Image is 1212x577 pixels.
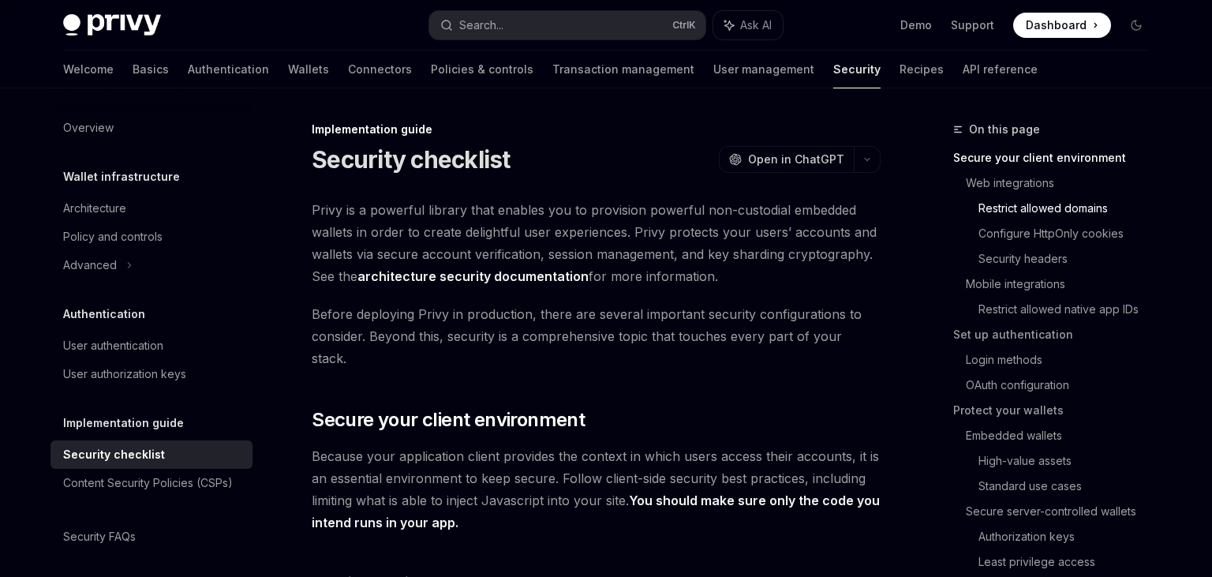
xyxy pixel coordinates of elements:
a: Standard use cases [978,474,1161,499]
a: Demo [900,17,932,33]
span: Before deploying Privy in production, there are several important security configurations to cons... [312,303,881,369]
a: Connectors [348,51,412,88]
div: Policy and controls [63,227,163,246]
div: Implementation guide [312,122,881,137]
a: High-value assets [978,448,1161,474]
a: Secure server-controlled wallets [966,499,1161,524]
a: Embedded wallets [966,423,1161,448]
span: On this page [969,120,1040,139]
img: dark logo [63,14,161,36]
a: User authentication [50,332,252,360]
a: Authorization keys [978,524,1161,549]
button: Toggle dark mode [1124,13,1149,38]
a: Configure HttpOnly cookies [978,221,1161,246]
a: Security [833,51,881,88]
a: Security headers [978,246,1161,272]
h5: Wallet infrastructure [63,167,180,186]
div: Advanced [63,256,117,275]
div: User authentication [63,336,163,355]
a: Mobile integrations [966,272,1161,297]
a: Wallets [288,51,329,88]
a: User authorization keys [50,360,252,388]
a: architecture security documentation [357,268,589,285]
a: Authentication [188,51,269,88]
button: Search...CtrlK [429,11,705,39]
a: Content Security Policies (CSPs) [50,469,252,497]
h5: Authentication [63,305,145,324]
span: Ask AI [740,17,772,33]
a: OAuth configuration [966,373,1161,398]
span: Because your application client provides the context in which users access their accounts, it is ... [312,445,881,534]
span: Ctrl K [672,19,696,32]
button: Ask AI [713,11,783,39]
a: Policies & controls [431,51,533,88]
a: Architecture [50,194,252,223]
a: Set up authentication [953,322,1161,347]
a: User management [713,51,814,88]
a: Basics [133,51,169,88]
a: Least privilege access [978,549,1161,575]
a: Protect your wallets [953,398,1161,423]
a: Security checklist [50,440,252,469]
span: Open in ChatGPT [748,152,844,167]
a: Secure your client environment [953,145,1161,170]
a: Transaction management [552,51,694,88]
div: Security FAQs [63,527,136,546]
div: Security checklist [63,445,165,464]
span: Privy is a powerful library that enables you to provision powerful non-custodial embedded wallets... [312,199,881,287]
a: Web integrations [966,170,1161,196]
a: Support [951,17,994,33]
div: Content Security Policies (CSPs) [63,474,233,493]
a: Restrict allowed domains [978,196,1161,221]
a: Dashboard [1013,13,1111,38]
a: Recipes [900,51,944,88]
div: Architecture [63,199,126,218]
div: User authorization keys [63,365,186,384]
a: Security FAQs [50,523,252,551]
span: Dashboard [1026,17,1087,33]
a: Login methods [966,347,1161,373]
a: Overview [50,114,252,142]
h1: Security checklist [312,145,511,174]
a: Policy and controls [50,223,252,251]
h5: Implementation guide [63,414,184,433]
a: API reference [963,51,1038,88]
div: Overview [63,118,114,137]
a: Welcome [63,51,114,88]
div: Search... [459,16,503,35]
button: Open in ChatGPT [719,146,854,173]
span: Secure your client environment [312,407,585,433]
a: Restrict allowed native app IDs [978,297,1161,322]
